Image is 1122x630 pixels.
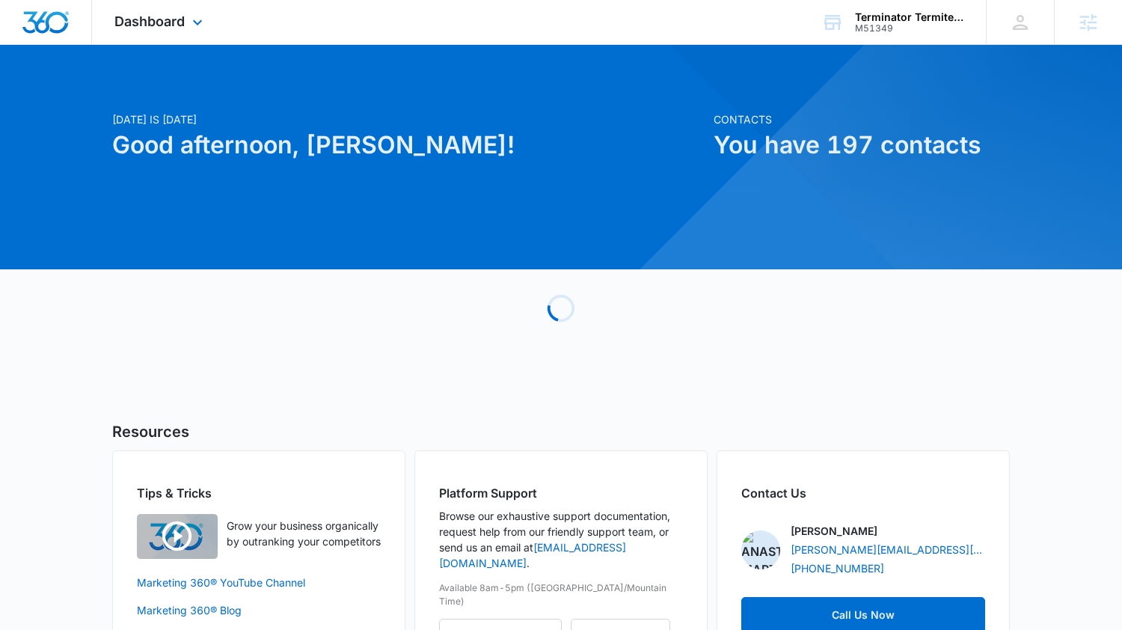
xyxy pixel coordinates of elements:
h1: Good afternoon, [PERSON_NAME]! [112,127,705,163]
span: Dashboard [114,13,185,29]
h2: Contact Us [741,484,985,502]
img: Anastasia Martin-Wegryn [741,530,780,569]
p: Grow your business organically by outranking your competitors [227,518,381,549]
a: [PERSON_NAME][EMAIL_ADDRESS][PERSON_NAME][DOMAIN_NAME] [791,542,985,557]
a: Marketing 360® YouTube Channel [137,575,381,590]
h2: Tips & Tricks [137,484,381,502]
p: Browse our exhaustive support documentation, request help from our friendly support team, or send... [439,508,683,571]
h5: Resources [112,420,1010,443]
div: account id [855,23,964,34]
p: [DATE] is [DATE] [112,111,705,127]
h2: Platform Support [439,484,683,502]
h1: You have 197 contacts [714,127,1010,163]
p: Contacts [714,111,1010,127]
img: Quick Overview Video [137,514,218,559]
a: [PHONE_NUMBER] [791,560,884,576]
a: Marketing 360® Blog [137,602,381,618]
div: account name [855,11,964,23]
p: [PERSON_NAME] [791,523,877,539]
p: Available 8am-5pm ([GEOGRAPHIC_DATA]/Mountain Time) [439,581,683,608]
